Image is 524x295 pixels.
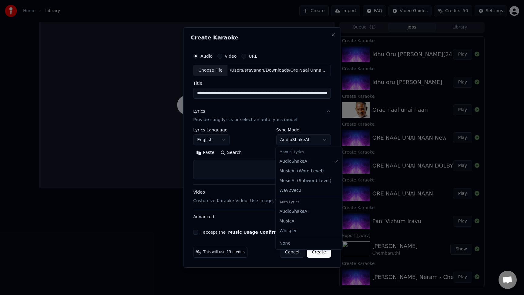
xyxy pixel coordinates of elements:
span: AudioShakeAI [280,209,309,215]
span: Whisper [280,228,297,234]
span: MusicAI ( Word Level ) [280,168,324,174]
div: Auto Lyrics [277,198,341,207]
span: Wav2Vec2 [280,188,301,194]
span: MusicAI [280,218,296,224]
span: MusicAI ( Subword Level ) [280,178,331,184]
span: AudioShakeAI [280,158,309,164]
div: Manual Lyrics [277,148,341,157]
span: None [280,240,291,246]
